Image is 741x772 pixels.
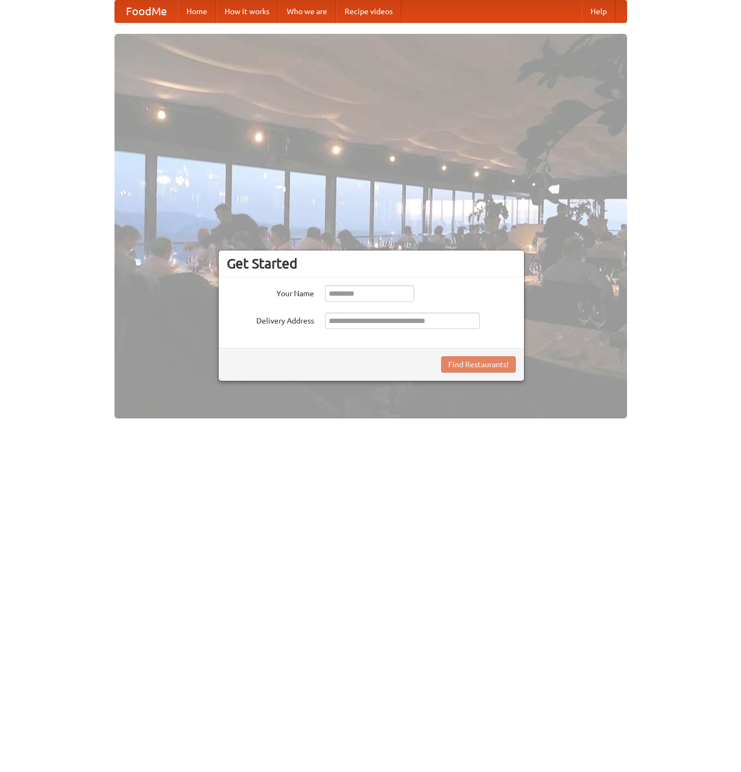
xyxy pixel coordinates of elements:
[216,1,278,22] a: How it works
[227,313,314,326] label: Delivery Address
[441,356,516,373] button: Find Restaurants!
[178,1,216,22] a: Home
[582,1,616,22] a: Help
[115,1,178,22] a: FoodMe
[227,255,516,272] h3: Get Started
[278,1,336,22] a: Who we are
[336,1,401,22] a: Recipe videos
[227,285,314,299] label: Your Name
